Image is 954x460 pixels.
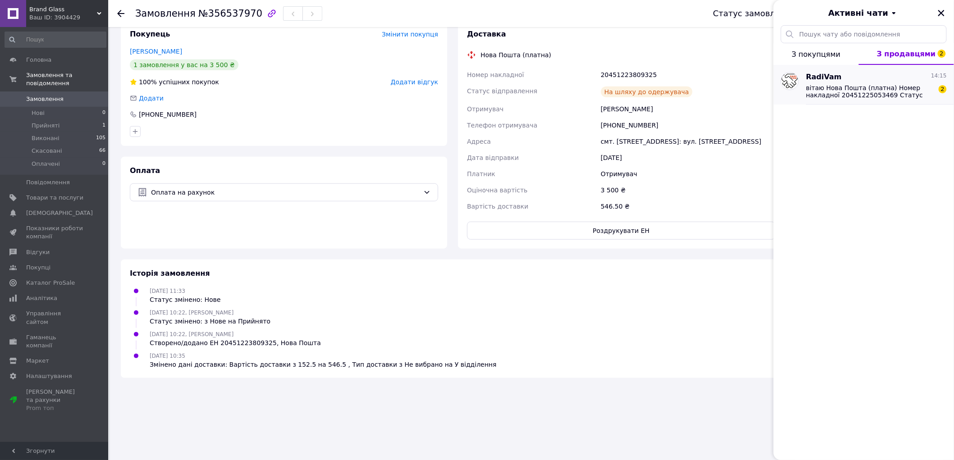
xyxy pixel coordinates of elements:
button: RadiVam14:15вітаю Нова Пошта (платна) Номер накладної 20451225053469 Статус відправлення Запланов... [774,65,954,105]
span: Замовлення та повідомлення [26,71,108,87]
button: Роздрукувати ЕН [467,222,775,240]
div: 546.50 ₴ [599,198,777,214]
span: Покупці [26,264,50,272]
span: Платник [467,170,495,178]
div: Змінено дані доставки: Вартість доставки з 152.5 на 546.5 , Тип доставки з Не вибрано на У відділ... [150,360,497,369]
span: Вартість доставки [467,203,528,210]
div: Статус змінено: Нове [150,295,221,304]
span: Гаманець компанії [26,333,83,350]
span: Відгуки [26,248,50,256]
span: 1 [102,122,105,130]
span: Аналітика [26,294,57,302]
div: [PHONE_NUMBER] [599,117,777,133]
div: Статус змінено: з Нове на Прийнято [150,317,271,326]
span: RadiVam [806,72,842,82]
div: Prom топ [26,404,83,412]
span: вітаю Нова Пошта (платна) Номер накладної 20451225053469 Статус відправлення Заплановано чек в ка... [806,84,934,99]
span: Доставка [467,30,506,38]
span: Телефон отримувача [467,122,537,129]
span: Оціночна вартість [467,187,527,194]
span: Показники роботи компанії [26,224,83,241]
a: [PERSON_NAME] [130,48,182,55]
span: Активні чати [828,7,888,19]
div: Статус замовлення [713,9,796,18]
span: Покупець [130,30,170,38]
span: [DATE] 10:22, [PERSON_NAME] [150,310,234,316]
div: 1 замовлення у вас на 3 500 ₴ [130,59,238,70]
div: 20451223809325 [599,67,777,83]
span: 14:15 [931,72,947,80]
button: З продавцями2 [859,43,954,65]
div: Повернутися назад [117,9,124,18]
span: 2 [939,85,947,93]
div: Отримувач [599,166,777,182]
div: На шляху до одержувача [601,87,693,97]
span: Товари та послуги [26,194,83,202]
span: [DATE] 10:22, [PERSON_NAME] [150,331,234,337]
div: Ваш ID: 3904429 [29,14,108,22]
span: Адреса [467,138,491,145]
span: Налаштування [26,372,72,380]
input: Пошук [5,32,106,48]
span: Історія замовлення [130,269,210,278]
span: [DATE] 11:33 [150,288,185,294]
span: Оплата на рахунок [151,187,420,197]
input: Пошук чату або повідомлення [781,25,947,43]
span: Маркет [26,357,49,365]
div: успішних покупок [130,77,219,87]
span: [PERSON_NAME] та рахунки [26,388,83,413]
span: Скасовані [32,147,62,155]
span: З покупцями [792,50,840,59]
span: Дата відправки [467,154,519,161]
span: Отримувач [467,105,504,113]
span: 0 [102,160,105,168]
span: Додати [139,95,164,102]
span: Виконані [32,134,60,142]
span: Додати відгук [391,78,438,86]
span: Повідомлення [26,178,70,187]
div: смт. [STREET_ADDRESS]: вул. [STREET_ADDRESS] [599,133,777,150]
button: Активні чати [799,7,929,19]
span: Номер накладної [467,71,524,78]
span: 2 [938,50,946,58]
span: 66 [99,147,105,155]
span: 0 [102,109,105,117]
span: Оплата [130,166,160,175]
span: Статус відправлення [467,87,537,95]
div: Створено/додано ЕН 20451223809325, Нова Пошта [150,338,321,347]
span: [DEMOGRAPHIC_DATA] [26,209,93,217]
div: [PHONE_NUMBER] [138,110,197,119]
span: №356537970 [198,8,262,19]
div: [PERSON_NAME] [599,101,777,117]
div: [DATE] [599,150,777,166]
img: 5021116279_w0_h128_5021116279.jpg [781,73,798,89]
span: Змінити покупця [382,31,438,38]
span: Brand Glass [29,5,97,14]
div: Нова Пошта (платна) [478,50,554,59]
div: 3 500 ₴ [599,182,777,198]
span: 105 [96,134,105,142]
span: Оплачені [32,160,60,168]
span: 100% [139,78,157,86]
span: Управління сайтом [26,310,83,326]
span: З продавцями [877,50,936,58]
button: З покупцями [774,43,859,65]
span: [DATE] 10:35 [150,353,185,359]
span: Нові [32,109,45,117]
button: Закрити [936,8,947,18]
span: Каталог ProSale [26,279,75,287]
span: Головна [26,56,51,64]
span: Замовлення [26,95,64,103]
span: Прийняті [32,122,60,130]
span: Замовлення [135,8,196,19]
